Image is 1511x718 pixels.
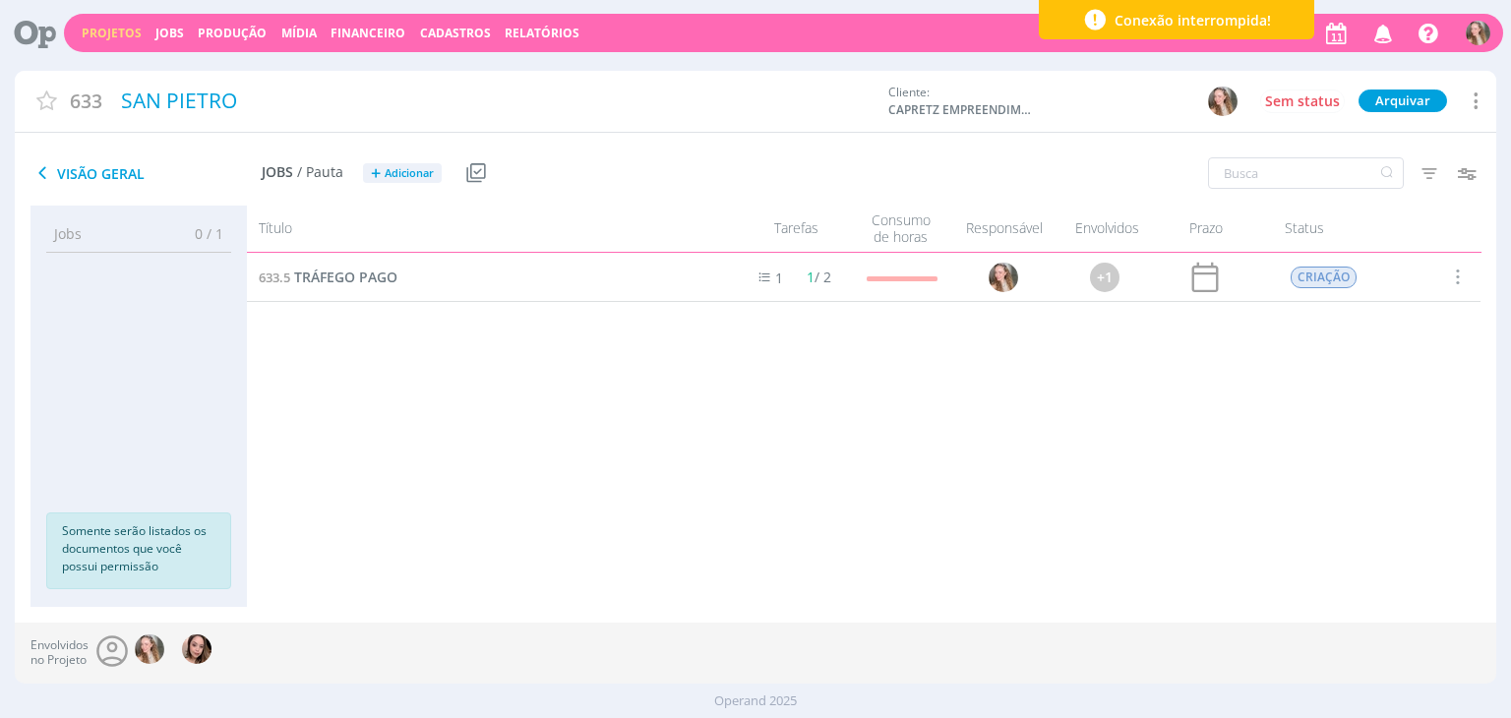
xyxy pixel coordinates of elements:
div: +1 [1091,263,1120,292]
span: 633 [70,87,102,115]
span: 1 [775,269,783,287]
span: 633.5 [259,269,290,286]
button: Financeiro [325,26,411,41]
span: CAPRETZ EMPREENDIMENTOS IMOBILIARIOS LTDA [888,101,1036,119]
span: Cadastros [420,25,491,41]
div: Status [1255,211,1432,246]
span: 1 [807,268,815,286]
div: Prazo [1157,211,1255,246]
span: 0 / 1 [180,223,223,244]
span: Visão Geral [30,161,262,185]
button: Cadastros [414,26,497,41]
a: 633.5TRÁFEGO PAGO [259,267,397,288]
a: Relatórios [505,25,579,41]
span: Adicionar [385,167,434,180]
button: Mídia [275,26,323,41]
a: Jobs [155,25,184,41]
div: Título [247,211,723,246]
div: Cliente: [888,84,1239,119]
span: CRIAÇÃO [1292,267,1358,288]
span: Sem status [1265,91,1340,110]
span: / Pauta [297,164,343,181]
span: Jobs [54,223,82,244]
a: Projetos [82,25,142,41]
img: G [990,263,1019,292]
div: SAN PIETRO [114,79,879,124]
button: Arquivar [1359,90,1447,112]
button: Projetos [76,26,148,41]
button: Produção [192,26,272,41]
div: Envolvidos [1058,211,1157,246]
button: Relatórios [499,26,585,41]
input: Busca [1208,157,1404,189]
button: Sem status [1260,90,1345,113]
img: T [182,634,212,664]
span: TRÁFEGO PAGO [294,268,397,286]
span: Envolvidos no Projeto [30,638,89,667]
a: Produção [198,25,267,41]
div: Responsável [950,211,1058,246]
div: Consumo de horas [852,211,950,246]
img: G [1208,87,1238,116]
button: +Adicionar [363,163,442,184]
img: G [1466,21,1490,45]
span: / 2 [807,268,831,286]
button: G [1465,16,1491,50]
a: Financeiro [331,25,405,41]
span: Jobs [262,164,293,181]
a: Mídia [281,25,317,41]
button: Jobs [150,26,190,41]
p: Somente serão listados os documentos que você possui permissão [62,522,215,575]
button: G [1207,86,1239,117]
span: Conexão interrompida! [1115,10,1271,30]
img: G [135,634,164,664]
span: + [371,163,381,184]
div: Tarefas [724,211,852,246]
